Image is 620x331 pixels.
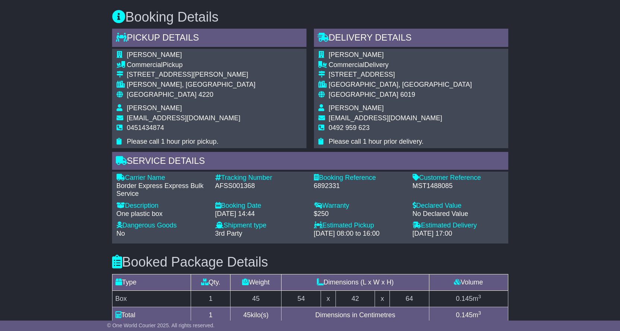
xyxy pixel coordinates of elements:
td: Weight [230,274,282,291]
td: Dimensions (L x W x H) [282,274,429,291]
td: Type [112,274,191,291]
span: 6019 [400,91,415,98]
span: Commercial [329,61,365,69]
td: Dimensions in Centimetres [282,307,429,324]
div: [DATE] 17:00 [413,230,504,238]
span: Commercial [127,61,163,69]
span: [PERSON_NAME] [127,104,182,112]
sup: 3 [478,294,481,299]
div: Service Details [112,152,508,172]
div: [STREET_ADDRESS] [329,71,472,79]
div: Dangerous Goods [117,222,208,230]
span: [EMAIL_ADDRESS][DOMAIN_NAME] [127,114,241,122]
span: 0492 959 623 [329,124,370,131]
div: Declared Value [413,202,504,210]
td: x [321,291,336,307]
span: 0.145 [456,295,473,302]
div: [GEOGRAPHIC_DATA], [GEOGRAPHIC_DATA] [329,81,472,89]
span: © One World Courier 2025. All rights reserved. [107,322,215,328]
td: m [429,307,508,324]
div: [DATE] 14:44 [215,210,306,218]
td: Box [112,291,191,307]
div: [PERSON_NAME], [GEOGRAPHIC_DATA] [127,81,255,89]
td: x [375,291,390,307]
span: 3rd Party [215,230,242,237]
div: Border Express Express Bulk Service [117,182,208,198]
td: Volume [429,274,508,291]
span: Please call 1 hour prior pickup. [127,138,219,145]
div: Estimated Delivery [413,222,504,230]
sup: 3 [478,310,481,316]
span: [PERSON_NAME] [127,51,182,58]
div: $250 [314,210,405,218]
div: [DATE] 08:00 to 16:00 [314,230,405,238]
div: Delivery Details [314,29,508,49]
td: kilo(s) [230,307,282,324]
div: Booking Reference [314,174,405,182]
span: No [117,230,125,237]
div: Pickup [127,61,255,69]
div: MST1488085 [413,182,504,190]
span: [GEOGRAPHIC_DATA] [329,91,398,98]
td: Total [112,307,191,324]
div: Booking Date [215,202,306,210]
span: [GEOGRAPHIC_DATA] [127,91,197,98]
td: 54 [282,291,321,307]
td: 1 [191,307,230,324]
td: Qty. [191,274,230,291]
span: [PERSON_NAME] [329,51,384,58]
div: One plastic box [117,210,208,218]
div: [STREET_ADDRESS][PERSON_NAME] [127,71,255,79]
td: 1 [191,291,230,307]
span: [EMAIL_ADDRESS][DOMAIN_NAME] [329,114,442,122]
span: 0.145 [456,311,473,319]
td: 45 [230,291,282,307]
div: Pickup Details [112,29,306,49]
div: Tracking Number [215,174,306,182]
td: m [429,291,508,307]
td: 64 [390,291,429,307]
div: Shipment type [215,222,306,230]
span: 4220 [198,91,213,98]
h3: Booked Package Details [112,255,508,270]
span: [PERSON_NAME] [329,104,384,112]
div: Estimated Pickup [314,222,405,230]
div: 6892331 [314,182,405,190]
div: Delivery [329,61,472,69]
div: Warranty [314,202,405,210]
div: Description [117,202,208,210]
span: 0451434874 [127,124,164,131]
div: Customer Reference [413,174,504,182]
div: Carrier Name [117,174,208,182]
span: 45 [243,311,251,319]
div: AFSS001368 [215,182,306,190]
div: No Declared Value [413,210,504,218]
h3: Booking Details [112,10,508,25]
td: 42 [336,291,375,307]
span: Please call 1 hour prior delivery. [329,138,424,145]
